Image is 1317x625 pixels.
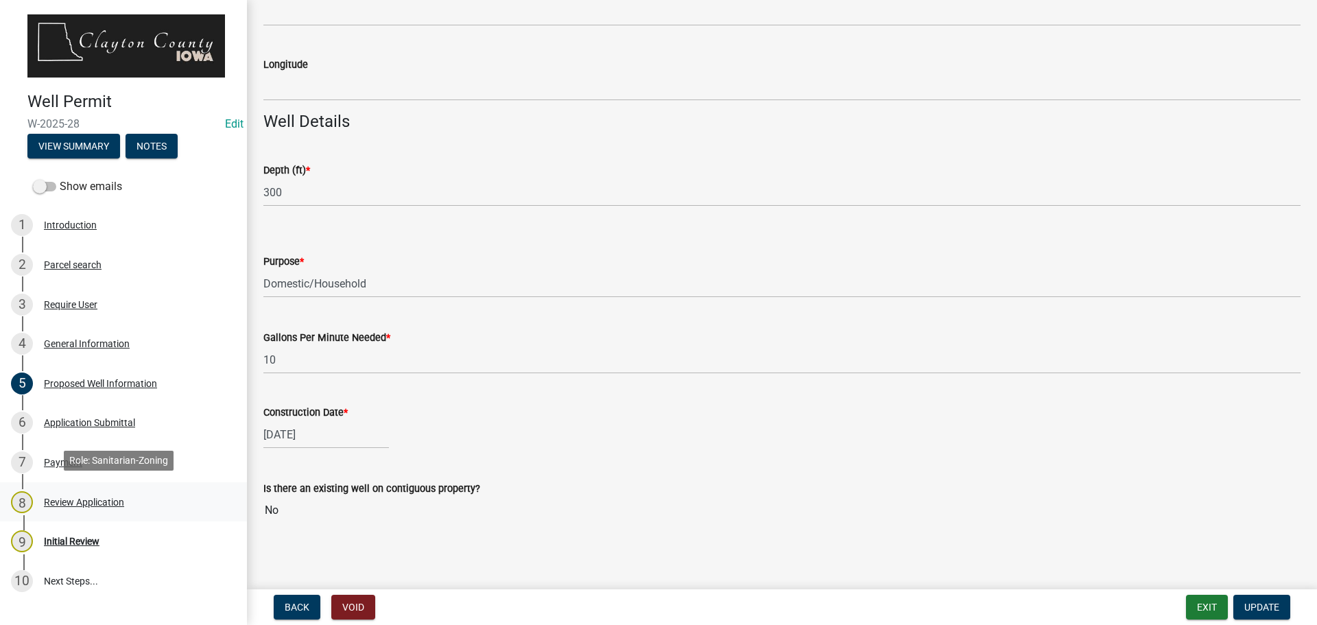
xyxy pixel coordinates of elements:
[11,294,33,316] div: 3
[11,412,33,434] div: 6
[44,458,82,467] div: Payment
[27,14,225,78] img: Clayton County, Iowa
[11,530,33,552] div: 9
[263,112,1301,132] h4: Well Details
[263,484,480,494] label: Is there an existing well on contiguous property?
[11,214,33,236] div: 1
[263,166,310,176] label: Depth (ft)
[44,379,157,388] div: Proposed Well Information
[263,421,389,449] input: mm/dd/yyyy
[64,451,174,471] div: Role: Sanitarian-Zoning
[11,451,33,473] div: 7
[263,408,348,418] label: Construction Date
[274,595,320,620] button: Back
[1186,595,1228,620] button: Exit
[44,220,97,230] div: Introduction
[33,178,122,195] label: Show emails
[11,373,33,394] div: 5
[225,117,244,130] a: Edit
[44,497,124,507] div: Review Application
[11,491,33,513] div: 8
[27,117,219,130] span: W-2025-28
[27,134,120,158] button: View Summary
[27,92,236,112] h4: Well Permit
[331,595,375,620] button: Void
[44,418,135,427] div: Application Submittal
[225,117,244,130] wm-modal-confirm: Edit Application Number
[263,333,390,343] label: Gallons Per Minute Needed
[11,254,33,276] div: 2
[263,257,304,267] label: Purpose
[11,570,33,592] div: 10
[27,141,120,152] wm-modal-confirm: Summary
[44,536,99,546] div: Initial Review
[44,339,130,349] div: General Information
[263,60,308,70] label: Longitude
[44,300,97,309] div: Require User
[285,602,309,613] span: Back
[126,134,178,158] button: Notes
[11,333,33,355] div: 4
[126,141,178,152] wm-modal-confirm: Notes
[1244,602,1279,613] span: Update
[1233,595,1290,620] button: Update
[44,260,102,270] div: Parcel search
